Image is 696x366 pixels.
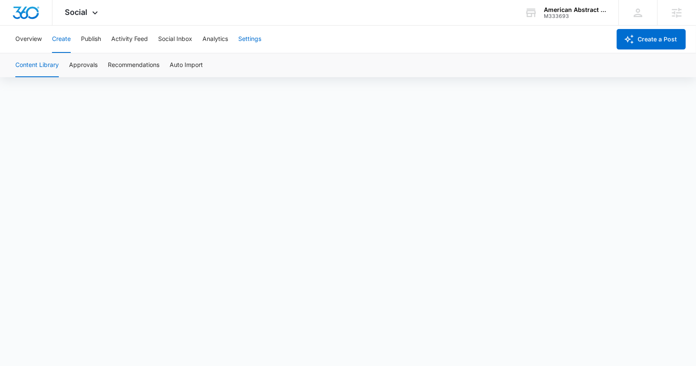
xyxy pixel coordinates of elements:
[65,8,88,17] span: Social
[15,26,42,53] button: Overview
[52,26,71,53] button: Create
[544,13,606,19] div: account id
[81,26,101,53] button: Publish
[202,26,228,53] button: Analytics
[108,53,159,77] button: Recommendations
[238,26,261,53] button: Settings
[111,26,148,53] button: Activity Feed
[170,53,203,77] button: Auto Import
[158,26,192,53] button: Social Inbox
[617,29,686,49] button: Create a Post
[69,53,98,77] button: Approvals
[15,53,59,77] button: Content Library
[544,6,606,13] div: account name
